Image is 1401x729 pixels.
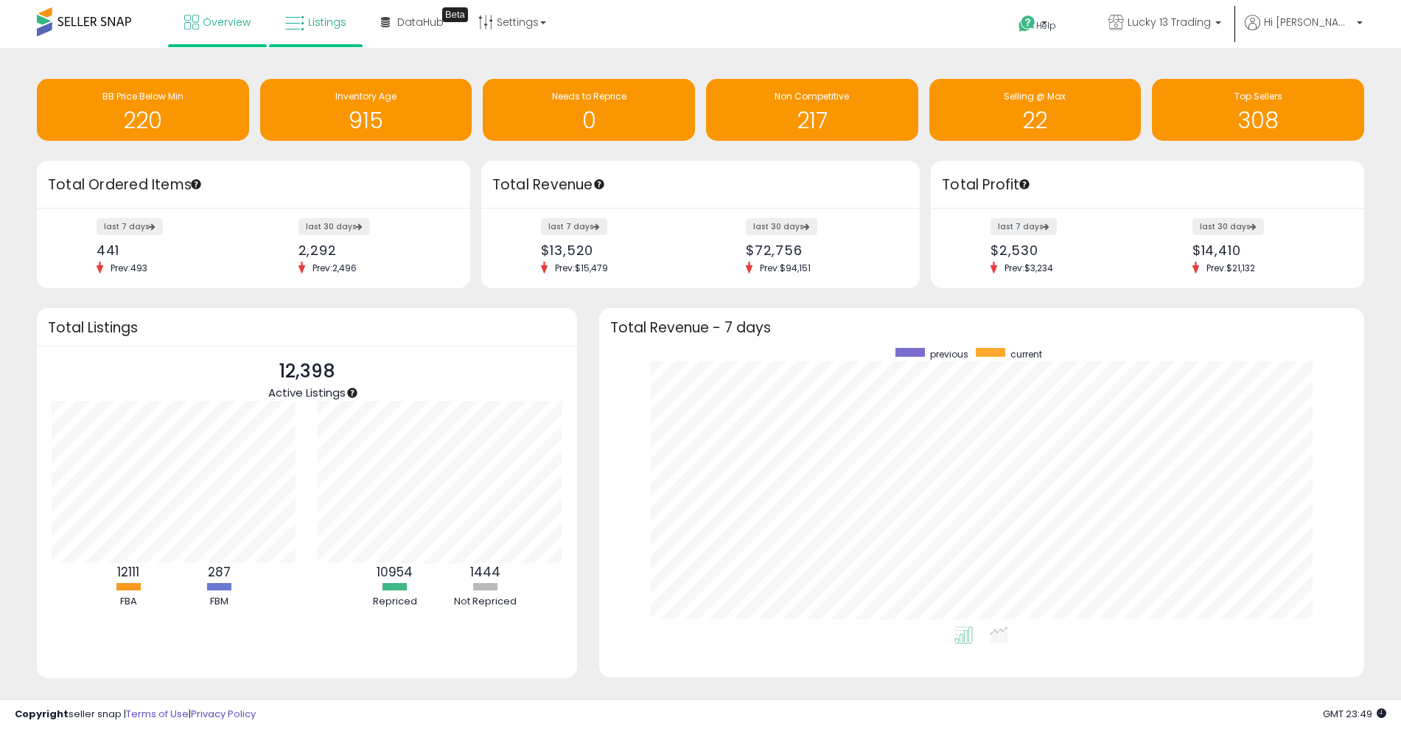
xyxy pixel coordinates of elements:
a: BB Price Below Min 220 [37,79,249,141]
b: 1444 [470,563,500,581]
h1: 0 [490,108,688,133]
a: Terms of Use [126,707,189,721]
div: $13,520 [541,243,689,258]
div: Tooltip anchor [189,178,203,191]
h1: 915 [268,108,465,133]
div: FBA [84,595,172,609]
span: Prev: 493 [103,262,155,274]
span: DataHub [397,15,444,29]
b: 10954 [377,563,413,581]
div: Not Repriced [441,595,530,609]
span: Prev: $21,132 [1199,262,1262,274]
a: Selling @ Max 22 [929,79,1142,141]
div: $2,530 [991,243,1136,258]
span: Overview [203,15,251,29]
div: FBM [175,595,263,609]
span: Listings [308,15,346,29]
div: seller snap | | [15,708,256,722]
div: Repriced [351,595,439,609]
h3: Total Revenue - 7 days [610,322,1353,333]
a: Needs to Reprice 0 [483,79,695,141]
h3: Total Profit [942,175,1353,195]
div: $14,410 [1192,243,1338,258]
label: last 30 days [1192,218,1264,235]
a: Non Competitive 217 [706,79,918,141]
label: last 7 days [541,218,607,235]
b: 12111 [117,563,139,581]
h1: 308 [1159,108,1357,133]
span: current [1010,348,1042,360]
div: 2,292 [298,243,444,258]
span: Prev: 2,496 [305,262,364,274]
span: Active Listings [268,385,346,400]
span: Prev: $15,479 [548,262,615,274]
span: Non Competitive [775,90,849,102]
p: 12,398 [268,357,346,386]
h3: Total Revenue [492,175,909,195]
a: Top Sellers 308 [1152,79,1364,141]
a: Inventory Age 915 [260,79,472,141]
div: $72,756 [746,243,894,258]
div: Tooltip anchor [346,386,359,400]
label: last 7 days [991,218,1057,235]
span: Top Sellers [1234,90,1282,102]
h1: 220 [44,108,242,133]
span: Lucky 13 Trading [1128,15,1211,29]
span: Hi [PERSON_NAME] [1264,15,1352,29]
span: BB Price Below Min [102,90,184,102]
div: 441 [97,243,242,258]
a: Help [1007,4,1085,48]
div: Tooltip anchor [593,178,606,191]
span: 2025-09-14 23:49 GMT [1323,707,1386,721]
div: Tooltip anchor [1018,178,1031,191]
span: Inventory Age [335,90,396,102]
span: previous [930,348,968,360]
label: last 30 days [298,218,370,235]
h1: 22 [937,108,1134,133]
span: Selling @ Max [1004,90,1066,102]
h1: 217 [713,108,911,133]
h3: Total Listings [48,322,566,333]
a: Privacy Policy [191,707,256,721]
b: 287 [208,563,231,581]
label: last 7 days [97,218,163,235]
span: Prev: $94,151 [752,262,818,274]
span: Help [1036,19,1056,32]
strong: Copyright [15,707,69,721]
span: Needs to Reprice [552,90,626,102]
i: Get Help [1018,15,1036,33]
span: Prev: $3,234 [997,262,1061,274]
div: Tooltip anchor [442,7,468,22]
h3: Total Ordered Items [48,175,459,195]
a: Hi [PERSON_NAME] [1245,15,1363,48]
label: last 30 days [746,218,817,235]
